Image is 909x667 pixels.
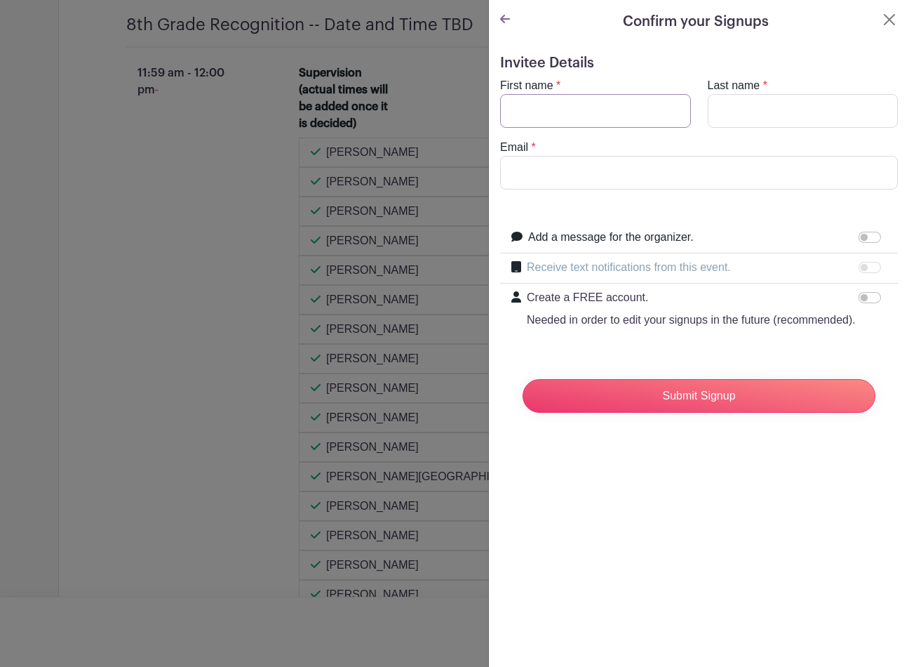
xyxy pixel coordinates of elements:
[881,11,898,28] button: Close
[500,139,528,156] label: Email
[500,55,898,72] h5: Invitee Details
[528,229,694,246] label: Add a message for the organizer.
[527,312,856,329] p: Needed in order to edit your signups in the future (recommended).
[527,259,731,276] label: Receive text notifications from this event.
[523,379,875,413] input: Submit Signup
[623,11,769,32] h5: Confirm your Signups
[708,77,760,94] label: Last name
[500,77,553,94] label: First name
[527,289,856,306] p: Create a FREE account.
